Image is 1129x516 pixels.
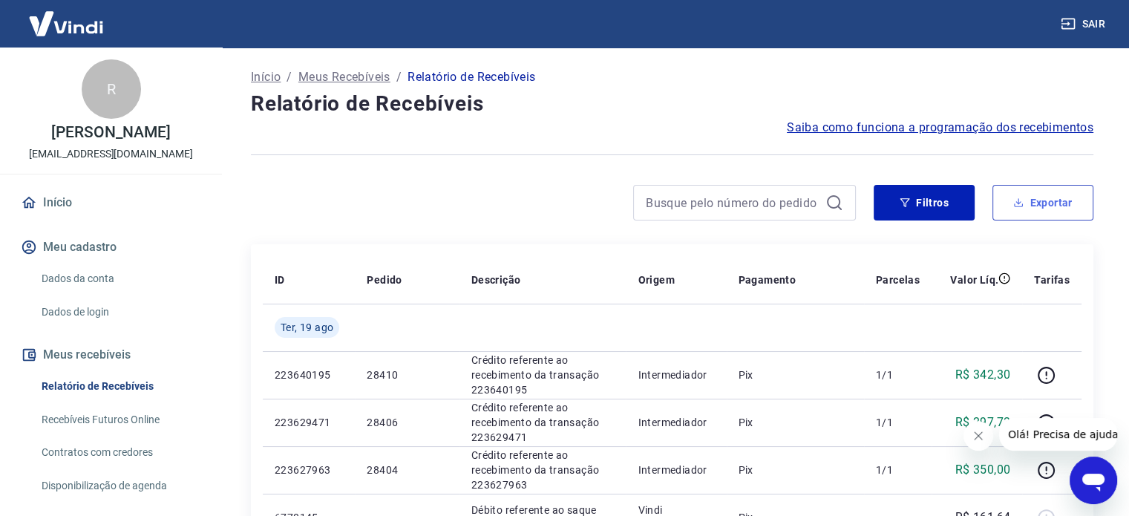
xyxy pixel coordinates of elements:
[287,68,292,86] p: /
[471,448,615,492] p: Crédito referente ao recebimento da transação 223627963
[1070,457,1117,504] iframe: Botão para abrir a janela de mensagens
[739,272,796,287] p: Pagamento
[18,339,204,371] button: Meus recebíveis
[367,272,402,287] p: Pedido
[18,1,114,46] img: Vindi
[9,10,125,22] span: Olá! Precisa de ajuda?
[638,463,714,477] p: Intermediador
[1058,10,1111,38] button: Sair
[955,461,1011,479] p: R$ 350,00
[955,366,1011,384] p: R$ 342,30
[36,297,204,327] a: Dados de login
[281,320,333,335] span: Ter, 19 ago
[367,415,447,430] p: 28406
[876,463,920,477] p: 1/1
[36,405,204,435] a: Recebíveis Futuros Online
[876,415,920,430] p: 1/1
[408,68,535,86] p: Relatório de Recebíveis
[36,471,204,501] a: Disponibilização de agenda
[876,368,920,382] p: 1/1
[18,186,204,219] a: Início
[739,463,852,477] p: Pix
[999,418,1117,451] iframe: Mensagem da empresa
[638,368,714,382] p: Intermediador
[275,415,343,430] p: 223629471
[29,146,193,162] p: [EMAIL_ADDRESS][DOMAIN_NAME]
[950,272,998,287] p: Valor Líq.
[36,264,204,294] a: Dados da conta
[638,272,674,287] p: Origem
[471,272,521,287] p: Descrição
[739,368,852,382] p: Pix
[36,437,204,468] a: Contratos com credores
[646,192,819,214] input: Busque pelo número do pedido
[367,463,447,477] p: 28404
[251,89,1093,119] h4: Relatório de Recebíveis
[275,272,285,287] p: ID
[787,119,1093,137] a: Saiba como funciona a programação dos recebimentos
[471,400,615,445] p: Crédito referente ao recebimento da transação 223629471
[36,371,204,402] a: Relatório de Recebíveis
[992,185,1093,221] button: Exportar
[1034,272,1070,287] p: Tarifas
[298,68,390,86] a: Meus Recebíveis
[51,125,170,140] p: [PERSON_NAME]
[82,59,141,119] div: R
[275,463,343,477] p: 223627963
[471,353,615,397] p: Crédito referente ao recebimento da transação 223640195
[275,368,343,382] p: 223640195
[251,68,281,86] a: Início
[955,414,1011,431] p: R$ 297,73
[963,421,993,451] iframe: Fechar mensagem
[876,272,920,287] p: Parcelas
[638,415,714,430] p: Intermediador
[18,231,204,264] button: Meu cadastro
[874,185,975,221] button: Filtros
[367,368,447,382] p: 28410
[396,68,402,86] p: /
[739,415,852,430] p: Pix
